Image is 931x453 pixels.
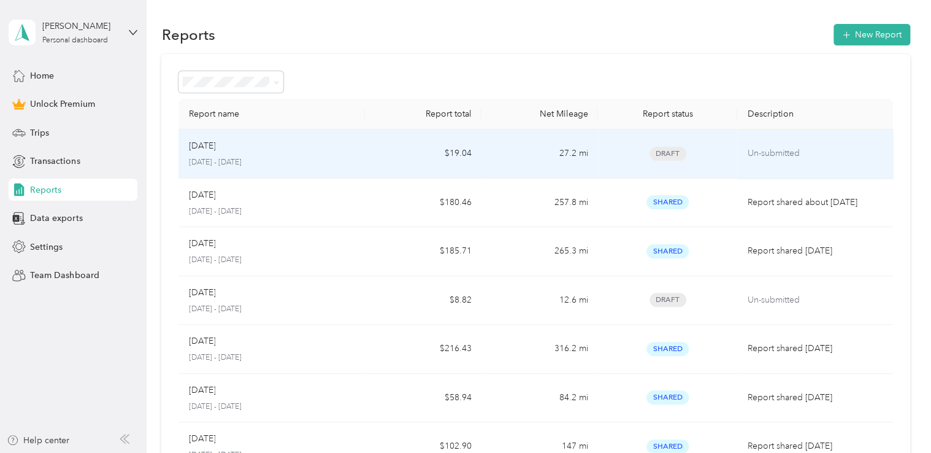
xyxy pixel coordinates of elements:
[30,184,61,196] span: Reports
[833,24,910,45] button: New Report
[481,179,598,228] td: 257.8 mi
[481,99,598,130] th: Net Mileage
[365,374,481,423] td: $58.94
[188,188,215,202] p: [DATE]
[646,244,689,258] span: Shared
[747,293,883,307] p: Un-submitted
[30,98,94,110] span: Unlock Premium
[481,276,598,325] td: 12.6 mi
[188,384,215,397] p: [DATE]
[365,227,481,276] td: $185.71
[188,352,355,363] p: [DATE] - [DATE]
[30,126,49,139] span: Trips
[365,130,481,179] td: $19.04
[188,401,355,412] p: [DATE] - [DATE]
[747,147,883,160] p: Un-submitted
[42,20,119,33] div: [PERSON_NAME]
[30,269,99,282] span: Team Dashboard
[646,195,689,209] span: Shared
[188,335,215,348] p: [DATE]
[188,255,355,266] p: [DATE] - [DATE]
[161,28,215,41] h1: Reports
[646,342,689,356] span: Shared
[365,99,481,130] th: Report total
[747,391,883,405] p: Report shared [DATE]
[365,179,481,228] td: $180.46
[646,390,689,405] span: Shared
[42,37,108,44] div: Personal dashboard
[30,69,54,82] span: Home
[178,99,365,130] th: Report name
[481,227,598,276] td: 265.3 mi
[188,206,355,217] p: [DATE] - [DATE]
[481,130,598,179] td: 27.2 mi
[747,196,883,209] p: Report shared about [DATE]
[481,325,598,374] td: 316.2 mi
[30,155,80,168] span: Transactions
[747,244,883,258] p: Report shared [DATE]
[365,276,481,325] td: $8.82
[7,434,69,447] button: Help center
[747,439,883,453] p: Report shared [DATE]
[188,286,215,300] p: [DATE]
[30,241,63,254] span: Settings
[188,432,215,446] p: [DATE]
[481,374,598,423] td: 84.2 mi
[365,325,481,374] td: $216.43
[188,237,215,250] p: [DATE]
[188,139,215,153] p: [DATE]
[737,99,892,130] th: Description
[649,293,686,307] span: Draft
[862,384,931,453] iframe: Everlance-gr Chat Button Frame
[608,109,728,119] div: Report status
[747,342,883,355] p: Report shared [DATE]
[188,157,355,168] p: [DATE] - [DATE]
[649,147,686,161] span: Draft
[30,212,82,225] span: Data exports
[188,304,355,315] p: [DATE] - [DATE]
